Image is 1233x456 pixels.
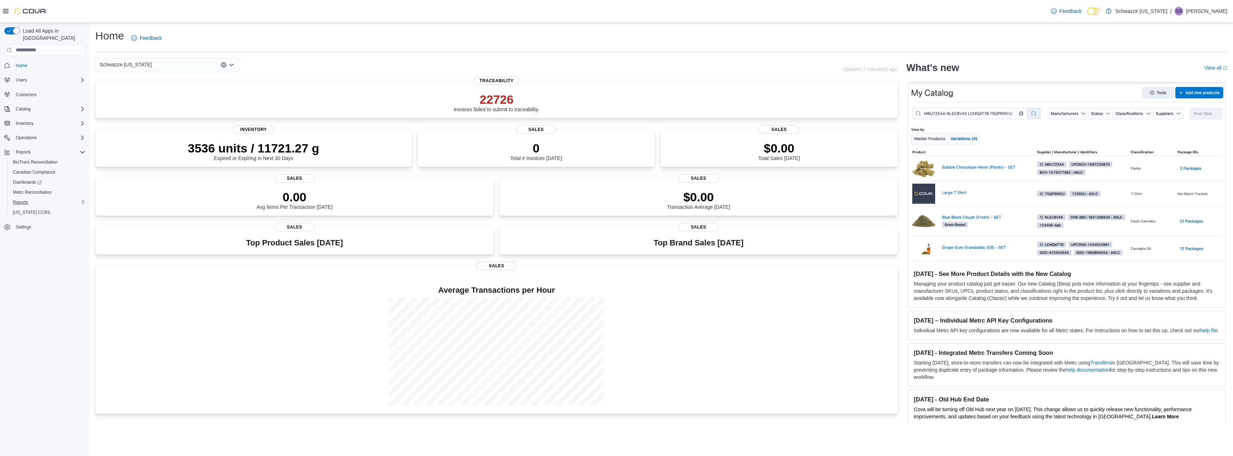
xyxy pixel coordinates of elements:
img: Cova [14,8,47,15]
div: Invoices failed to submit to traceability. [454,92,539,112]
a: help documentation [1066,367,1110,373]
strong: Learn More [1152,414,1179,419]
span: Catalog [13,105,85,113]
span: Sales [275,223,315,231]
span: Reports [16,149,31,155]
a: Reports [10,198,31,207]
h3: Top Product Sales [DATE] [246,239,343,247]
button: Canadian Compliance [7,167,88,177]
button: Inventory [13,119,36,128]
span: Users [13,76,85,84]
span: Sales [759,125,799,134]
p: Updated 1 minute(s) ago [842,66,898,72]
button: Users [1,75,88,85]
button: BioTrack Reconciliation [7,157,88,167]
span: Catalog [16,106,30,112]
button: Reports [7,197,88,207]
span: Reports [10,198,85,207]
span: Metrc Reconciliation [13,189,52,195]
span: BioTrack Reconciliation [13,159,58,165]
button: Reports [13,148,34,156]
span: Sales [679,174,719,183]
button: Users [13,76,30,84]
a: BioTrack Reconciliation [10,158,61,166]
button: Inventory [1,118,88,128]
span: BioTrack Reconciliation [10,158,85,166]
span: Schwazze [US_STATE] [100,60,152,69]
h1: Home [95,29,124,43]
div: Total # Invoices [DATE] [510,141,562,161]
span: Home [13,61,85,70]
p: 0.00 [257,190,333,204]
span: Metrc Reconciliation [10,188,85,197]
a: Canadian Compliance [10,168,58,177]
button: Catalog [13,105,33,113]
span: Canadian Compliance [13,169,55,175]
span: Inventory [13,119,85,128]
span: Cova will be turning off Old Hub next year on [DATE]. This change allows us to quickly release ne... [914,406,1192,419]
button: Catalog [1,104,88,114]
button: Clear input [221,62,227,68]
span: Sales [476,262,516,270]
a: Transfers [1090,360,1111,366]
span: Settings [13,222,85,231]
p: Individual Metrc API key configurations are now available for all Metrc states. For instructions ... [914,327,1220,334]
span: Reports [13,199,28,205]
span: Home [16,63,27,69]
span: Inventory [233,125,273,134]
h3: [DATE] - Integrated Metrc Transfers Coming Soon [914,349,1220,356]
p: [PERSON_NAME] [1186,7,1227,15]
input: Dark Mode [1087,8,1102,15]
button: Home [1,60,88,71]
span: Settings [16,224,31,230]
p: Schwazze [US_STATE] [1115,7,1167,15]
h3: Top Brand Sales [DATE] [654,239,744,247]
p: 22726 [454,92,539,107]
p: | [1170,7,1172,15]
h3: [DATE] - See More Product Details with the New Catalog [914,270,1220,277]
a: [US_STATE] CCRS [10,208,53,217]
span: Dashboards [13,179,42,185]
span: Users [16,77,27,83]
a: Customers [13,90,39,99]
h4: Average Transactions per Hour [101,286,892,295]
div: Gulzar Sayall [1175,7,1183,15]
span: Sales [516,125,556,134]
span: Sales [275,174,315,183]
h3: [DATE] – Individual Metrc API Key Configurations [914,317,1220,324]
button: Operations [1,133,88,143]
a: Dashboards [7,177,88,187]
button: Settings [1,222,88,232]
div: Total Sales [DATE] [758,141,800,161]
span: Sales [679,223,719,231]
div: Expired or Expiring in Next 30 Days [188,141,319,161]
span: [US_STATE] CCRS [13,210,50,215]
span: Feedback [1060,8,1081,15]
span: Feedback [140,34,162,42]
svg: External link [1223,66,1227,70]
nav: Complex example [4,57,85,251]
a: Dashboards [10,178,44,187]
h2: What's new [906,62,959,74]
span: Canadian Compliance [10,168,85,177]
a: Feedback [128,31,165,45]
a: Feedback [1048,4,1084,18]
button: Open list of options [229,62,234,68]
a: Home [13,61,30,70]
a: View allExternal link [1204,65,1227,71]
span: Customers [16,92,37,98]
button: [US_STATE] CCRS [7,207,88,217]
span: Inventory [16,121,33,126]
button: Operations [13,133,40,142]
p: Starting [DATE], store-to-store transfers can now be integrated with Metrc using in [GEOGRAPHIC_D... [914,359,1220,381]
div: Transaction Average [DATE] [667,190,730,210]
p: 3536 units / 11721.27 g [188,141,319,155]
p: Managing your product catalog just got easier. Our new Catalog (Beta) puts more information at yo... [914,280,1220,302]
a: help file [1200,328,1218,333]
span: Operations [16,135,37,141]
p: $0.00 [758,141,800,155]
span: Load All Apps in [GEOGRAPHIC_DATA] [20,27,85,42]
button: Customers [1,89,88,100]
a: Metrc Reconciliation [10,188,54,197]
